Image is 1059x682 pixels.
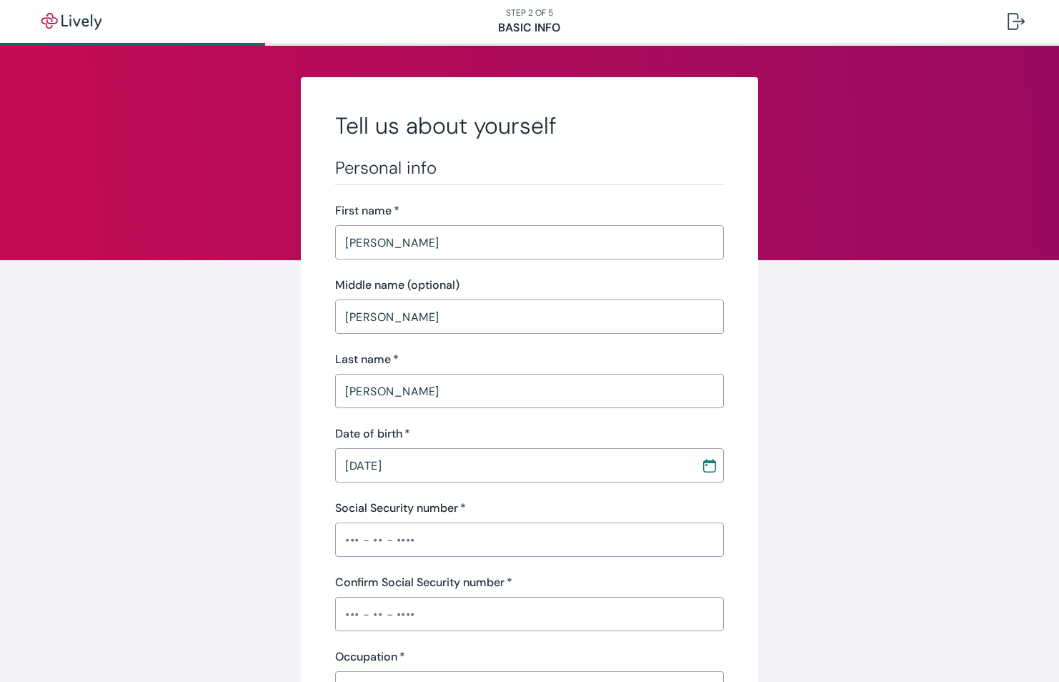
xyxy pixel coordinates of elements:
button: Choose date, selected date is Nov 11, 1959 [697,453,722,478]
label: Middle name (optional) [335,277,459,294]
input: ••• - •• - •••• [335,525,724,554]
h3: Personal info [335,157,724,179]
button: Log out [996,4,1036,39]
svg: Calendar [702,458,717,473]
h2: Tell us about yourself [335,112,724,140]
label: Confirm Social Security number [335,574,512,591]
input: ••• - •• - •••• [335,600,724,628]
label: Occupation [335,648,405,666]
img: Lively [31,13,111,30]
label: First name [335,202,399,219]
label: Social Security number [335,500,466,517]
label: Last name [335,351,399,368]
input: MM / DD / YYYY [335,451,691,480]
label: Date of birth [335,425,410,443]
